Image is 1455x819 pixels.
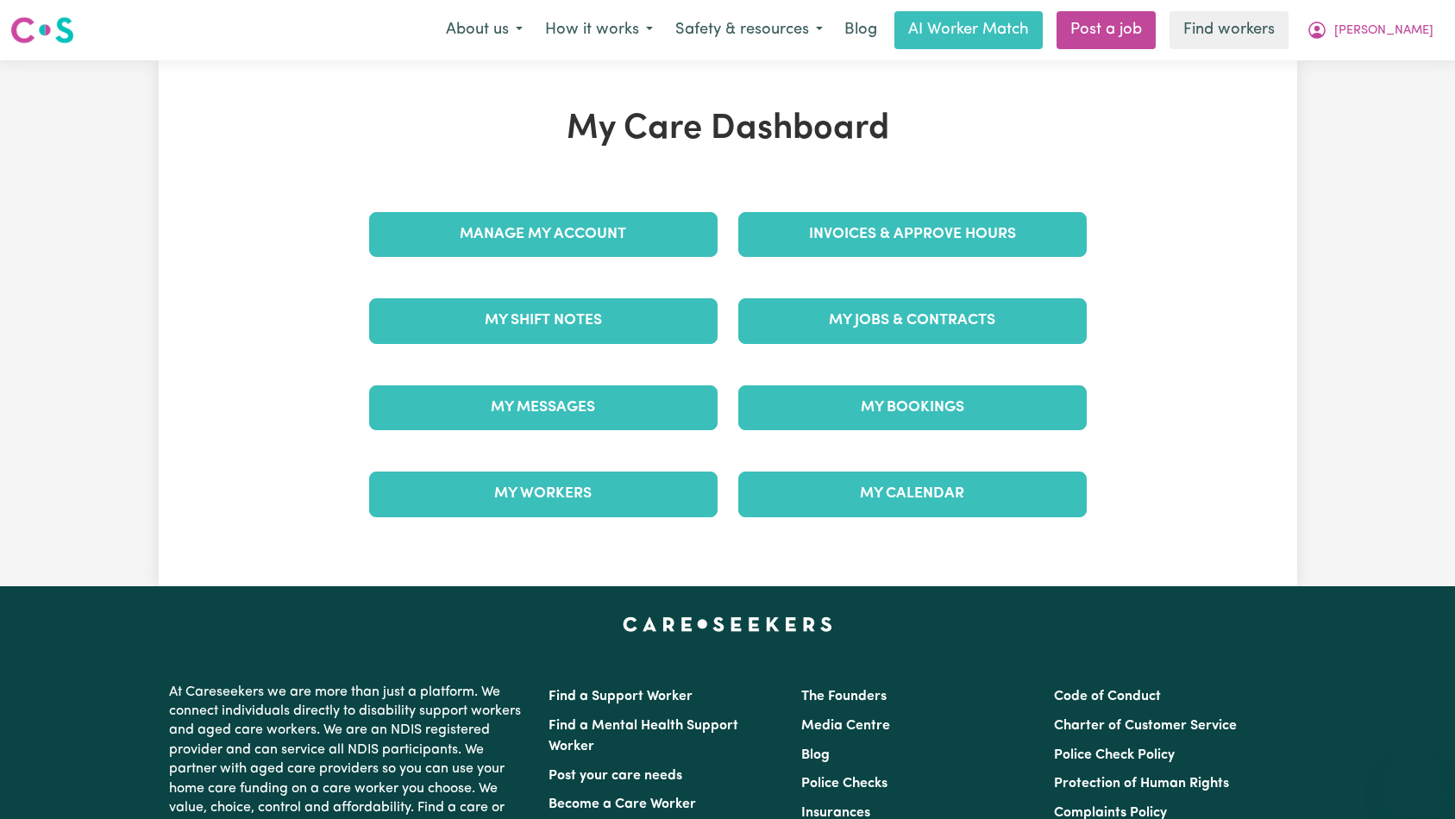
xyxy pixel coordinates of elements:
[801,690,887,703] a: The Founders
[549,797,696,811] a: Become a Care Worker
[1057,11,1156,49] a: Post a job
[549,690,693,703] a: Find a Support Worker
[738,212,1087,257] a: Invoices & Approve Hours
[834,11,887,49] a: Blog
[435,12,534,48] button: About us
[738,472,1087,516] a: My Calendar
[549,719,738,753] a: Find a Mental Health Support Worker
[623,617,832,631] a: Careseekers home page
[894,11,1043,49] a: AI Worker Match
[801,777,887,791] a: Police Checks
[534,12,664,48] button: How it works
[738,298,1087,343] a: My Jobs & Contracts
[801,748,830,762] a: Blog
[1295,12,1445,48] button: My Account
[369,472,718,516] a: My Workers
[549,769,682,783] a: Post your care needs
[1054,690,1161,703] a: Code of Conduct
[1054,748,1175,762] a: Police Check Policy
[1054,777,1229,791] a: Protection of Human Rights
[10,10,74,50] a: Careseekers logo
[10,15,74,46] img: Careseekers logo
[369,385,718,430] a: My Messages
[738,385,1087,430] a: My Bookings
[359,109,1097,150] h1: My Care Dashboard
[1170,11,1289,49] a: Find workers
[1386,750,1441,805] iframe: Button to launch messaging window
[1334,22,1433,41] span: [PERSON_NAME]
[1054,719,1237,733] a: Charter of Customer Service
[664,12,834,48] button: Safety & resources
[369,212,718,257] a: Manage My Account
[801,719,890,733] a: Media Centre
[369,298,718,343] a: My Shift Notes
